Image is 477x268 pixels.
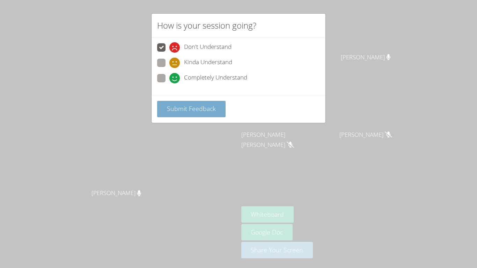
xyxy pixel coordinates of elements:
button: Submit Feedback [157,101,226,117]
span: Submit Feedback [167,104,216,113]
span: Completely Understand [184,73,247,83]
h2: How is your session going? [157,19,256,32]
span: Don't Understand [184,42,232,53]
span: Kinda Understand [184,58,232,68]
